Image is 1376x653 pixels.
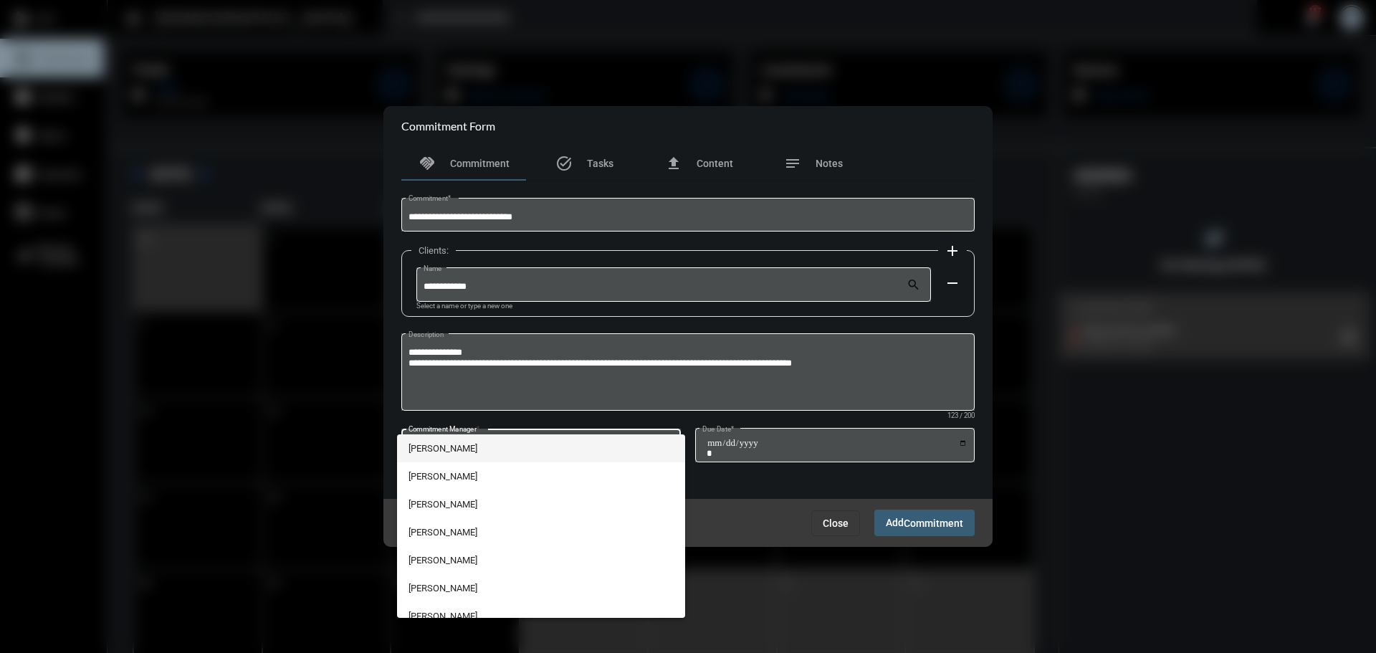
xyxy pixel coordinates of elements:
[408,434,674,462] span: [PERSON_NAME]
[408,574,674,602] span: [PERSON_NAME]
[408,490,674,518] span: [PERSON_NAME]
[408,602,674,630] span: [PERSON_NAME]
[408,518,674,546] span: [PERSON_NAME]
[408,546,674,574] span: [PERSON_NAME]
[408,462,674,490] span: [PERSON_NAME]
